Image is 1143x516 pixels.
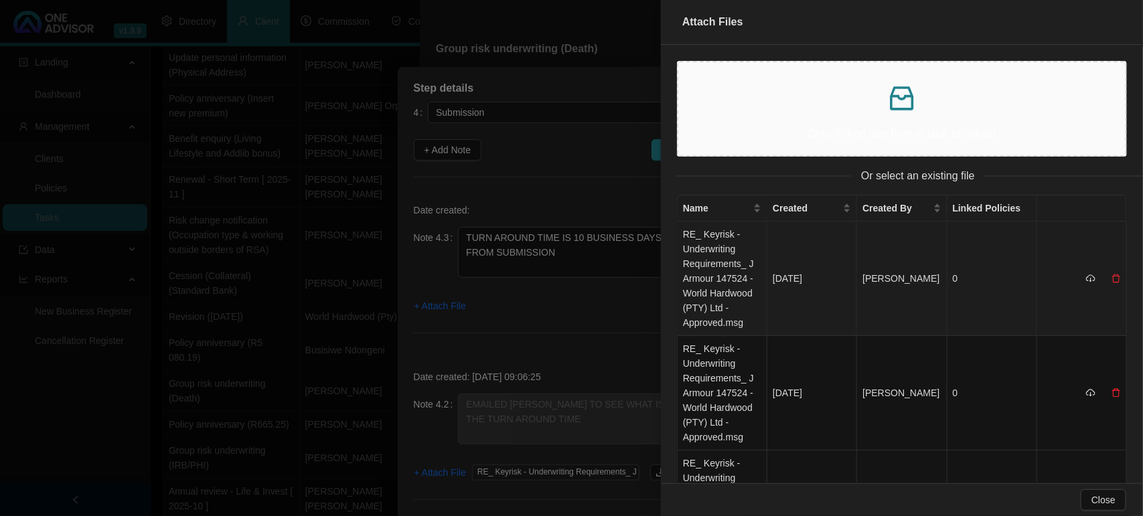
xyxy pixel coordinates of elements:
th: Created By [857,195,947,222]
td: RE_ Keyrisk - Underwriting Requirements_ J Armour 147524 - World Hardwood (PTY) Ltd - Approved.msg [678,222,767,336]
td: RE_ Keyrisk - Underwriting Requirements_ J Armour 147524 - World Hardwood (PTY) Ltd - Approved.msg [678,336,767,450]
span: Close [1091,493,1116,507]
td: [DATE] [767,222,857,336]
span: [PERSON_NAME] [862,273,939,284]
th: Name [678,195,767,222]
p: Drag & drop files here or click to upload [689,125,1115,142]
span: Or select an existing file [850,167,986,184]
span: cloud-download [1086,274,1095,283]
td: 0 [947,222,1037,336]
span: delete [1112,274,1121,283]
span: Attach Files [682,16,743,27]
span: Name [683,201,751,216]
span: [PERSON_NAME] [862,388,939,398]
span: Created [773,201,840,216]
button: Close [1081,489,1126,511]
span: cloud-download [1086,388,1095,398]
td: 0 [947,336,1037,450]
th: Created [767,195,857,222]
td: [DATE] [767,336,857,450]
th: Linked Policies [947,195,1037,222]
span: inboxDrag & drop files here or click to upload [678,62,1126,155]
span: delete [1112,388,1121,398]
span: inbox [886,82,918,114]
span: Created By [862,201,930,216]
